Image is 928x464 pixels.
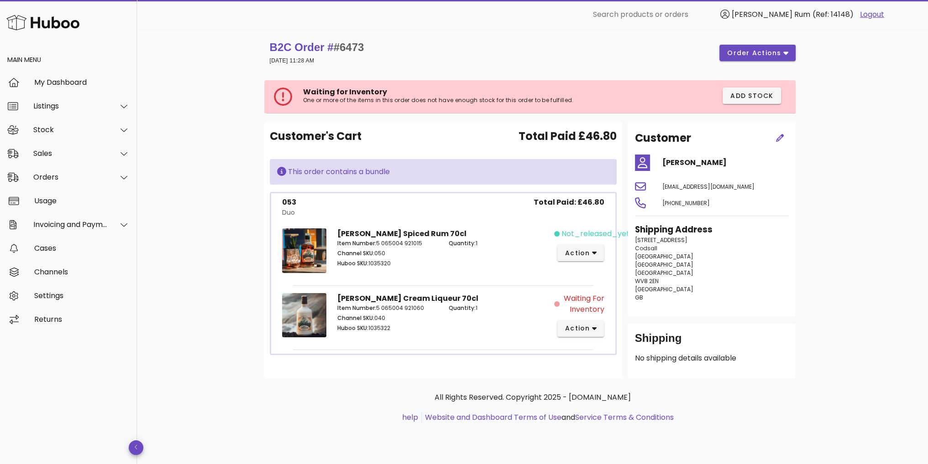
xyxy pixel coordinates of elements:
span: Huboo SKU: [337,259,368,267]
a: help [402,412,418,423]
span: Total Paid: £46.80 [534,197,604,208]
span: [GEOGRAPHIC_DATA] [635,269,693,277]
span: GB [635,294,643,301]
span: [PHONE_NUMBER] [662,199,710,207]
span: Waiting for Inventory [561,293,604,315]
a: Service Terms & Conditions [575,412,674,423]
button: action [557,245,604,261]
a: Logout [860,9,884,20]
button: action [557,320,604,337]
span: #6473 [334,41,364,53]
img: Huboo Logo [6,13,79,32]
h2: Customer [635,130,691,146]
span: Customer's Cart [270,128,362,144]
div: Channels [34,268,130,276]
span: Waiting for Inventory [303,87,387,97]
div: 053 [282,197,296,208]
span: Total Paid £46.80 [519,128,617,144]
div: Sales [33,149,108,158]
span: Item Number: [337,304,376,312]
button: Add Stock [723,88,781,104]
span: [EMAIL_ADDRESS][DOMAIN_NAME] [662,183,755,191]
span: [GEOGRAPHIC_DATA] [635,285,693,293]
div: Duo [282,208,296,217]
span: not_released_yet [561,228,629,239]
span: WV8 2EN [635,277,659,285]
p: 1 [448,239,548,247]
div: Returns [34,315,130,324]
div: Listings [33,102,108,110]
div: My Dashboard [34,78,130,87]
p: 1 [448,304,548,312]
div: This order contains a bundle [277,166,609,177]
p: 5 065004 921015 [337,239,437,247]
p: All Rights Reserved. Copyright 2025 - [DOMAIN_NAME] [272,392,794,403]
button: order actions [719,45,795,61]
span: Quantity: [448,239,475,247]
strong: [PERSON_NAME] Cream Liqueur 70cl [337,293,478,304]
p: No shipping details available [635,353,788,364]
span: action [565,324,590,333]
strong: [PERSON_NAME] Spiced Rum 70cl [337,228,467,239]
span: [GEOGRAPHIC_DATA] [635,253,693,260]
span: action [565,248,590,258]
p: 5 065004 921060 [337,304,437,312]
div: Orders [33,173,108,181]
span: [PERSON_NAME] Rum [732,9,810,20]
p: 1035322 [337,324,437,332]
span: (Ref: 14148) [813,9,854,20]
div: Stock [33,125,108,134]
span: Channel SKU: [337,249,374,257]
div: Shipping [635,331,788,353]
p: 1035320 [337,259,437,268]
p: One or more of the items in this order does not have enough stock for this order to be fulfilled. [303,97,626,104]
h4: [PERSON_NAME] [662,157,788,168]
span: Quantity: [448,304,475,312]
li: and [422,412,674,423]
span: order actions [727,48,781,58]
div: Usage [34,196,130,205]
small: [DATE] 11:28 AM [270,57,315,64]
span: Channel SKU: [337,314,374,322]
span: Add Stock [730,91,774,101]
h3: Shipping Address [635,223,788,236]
span: Huboo SKU: [337,324,368,332]
div: Invoicing and Payments [33,220,108,229]
a: Website and Dashboard Terms of Use [425,412,561,423]
p: 050 [337,249,437,258]
span: [STREET_ADDRESS] [635,236,687,244]
span: Codsall [635,244,657,252]
span: Item Number: [337,239,376,247]
img: Product Image [282,228,327,273]
p: 040 [337,314,437,322]
div: Settings [34,291,130,300]
span: [GEOGRAPHIC_DATA] [635,261,693,268]
img: Product Image [282,293,327,338]
strong: B2C Order # [270,41,364,53]
div: Cases [34,244,130,253]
